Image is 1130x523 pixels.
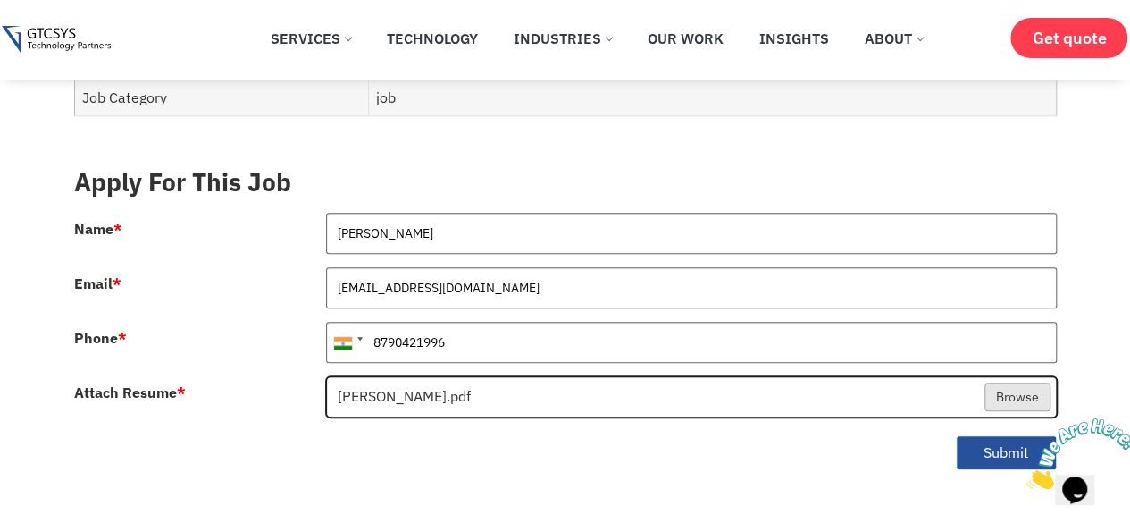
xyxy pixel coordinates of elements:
[1032,29,1106,47] span: Get quote
[74,331,127,345] label: Phone
[74,222,122,236] label: Name
[257,19,364,58] a: Services
[369,80,1056,116] td: job
[500,19,625,58] a: Industries
[373,19,491,58] a: Technology
[1019,411,1130,496] iframe: chat widget
[2,26,110,54] img: Gtcsys logo
[327,323,368,362] div: India (भारत): +91
[74,167,1057,198] h3: Apply For This Job
[326,322,1057,363] input: 081234 56789
[851,19,936,58] a: About
[74,276,121,291] label: Email
[7,7,118,78] img: Chat attention grabber
[634,19,737,58] a: Our Work
[1010,18,1127,58] a: Get quote
[746,19,842,58] a: Insights
[74,80,369,116] td: Job Category
[956,435,1057,470] button: Submit
[74,385,186,400] label: Attach Resume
